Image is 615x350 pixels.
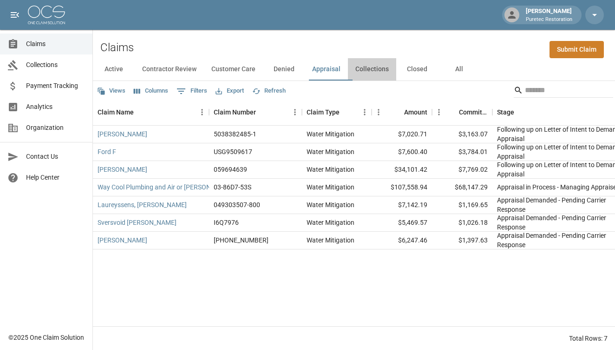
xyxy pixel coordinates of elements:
[134,106,147,119] button: Sort
[432,179,492,196] div: $68,147.29
[28,6,65,24] img: ocs-logo-white-transparent.png
[98,165,147,174] a: [PERSON_NAME]
[302,99,372,125] div: Claim Type
[340,106,353,119] button: Sort
[209,99,302,125] div: Claim Number
[214,218,239,227] div: I6Q7976
[307,129,354,139] div: Water Mitigation
[446,106,459,119] button: Sort
[26,39,85,49] span: Claims
[432,126,492,143] div: $3,163.07
[404,99,427,125] div: Amount
[372,143,432,161] div: $7,600.40
[213,84,246,98] button: Export
[391,106,404,119] button: Sort
[93,99,209,125] div: Claim Name
[131,84,170,98] button: Select columns
[98,200,187,209] a: Laureyssens, [PERSON_NAME]
[214,147,252,156] div: USG9509617
[6,6,24,24] button: open drawer
[372,232,432,249] div: $6,247.46
[100,41,134,54] h2: Claims
[26,123,85,133] span: Organization
[307,147,354,156] div: Water Mitigation
[372,99,432,125] div: Amount
[432,99,492,125] div: Committed Amount
[307,99,340,125] div: Claim Type
[26,173,85,182] span: Help Center
[438,58,480,81] button: All
[514,106,527,119] button: Sort
[95,84,128,98] button: Views
[214,182,251,192] div: 03-86D7-53S
[214,200,260,209] div: 049303507-800
[26,81,85,91] span: Payment Tracking
[256,106,269,119] button: Sort
[432,161,492,179] div: $7,769.02
[372,161,432,179] div: $34,101.42
[372,105,386,119] button: Menu
[432,143,492,161] div: $3,784.01
[98,129,147,139] a: [PERSON_NAME]
[250,84,288,98] button: Refresh
[195,105,209,119] button: Menu
[348,58,396,81] button: Collections
[214,165,247,174] div: 059694639
[93,58,135,81] button: Active
[26,102,85,112] span: Analytics
[26,60,85,70] span: Collections
[8,333,84,342] div: © 2025 One Claim Solution
[214,129,256,139] div: 5038382485-1
[432,105,446,119] button: Menu
[93,58,615,81] div: dynamic tabs
[526,16,572,24] p: Puretec Restoration
[98,218,177,227] a: Sversvoid [PERSON_NAME]
[396,58,438,81] button: Closed
[26,152,85,162] span: Contact Us
[174,84,209,99] button: Show filters
[358,105,372,119] button: Menu
[214,99,256,125] div: Claim Number
[372,196,432,214] div: $7,142.19
[432,232,492,249] div: $1,397.63
[98,147,116,156] a: Ford F
[432,196,492,214] div: $1,169.65
[288,105,302,119] button: Menu
[459,99,488,125] div: Committed Amount
[135,58,204,81] button: Contractor Review
[514,83,613,100] div: Search
[305,58,348,81] button: Appraisal
[550,41,604,58] a: Submit Claim
[98,182,234,192] a: Way Cool Plumbing and Air or [PERSON_NAME]
[497,99,514,125] div: Stage
[432,214,492,232] div: $1,026.18
[307,165,354,174] div: Water Mitigation
[522,7,576,23] div: [PERSON_NAME]
[98,236,147,245] a: [PERSON_NAME]
[307,218,354,227] div: Water Mitigation
[214,236,268,245] div: 300-0117995-2024
[204,58,263,81] button: Customer Care
[569,334,608,343] div: Total Rows: 7
[372,179,432,196] div: $107,558.94
[263,58,305,81] button: Denied
[307,182,354,192] div: Water Mitigation
[98,99,134,125] div: Claim Name
[372,126,432,143] div: $7,020.71
[372,214,432,232] div: $5,469.57
[307,200,354,209] div: Water Mitigation
[307,236,354,245] div: Water Mitigation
